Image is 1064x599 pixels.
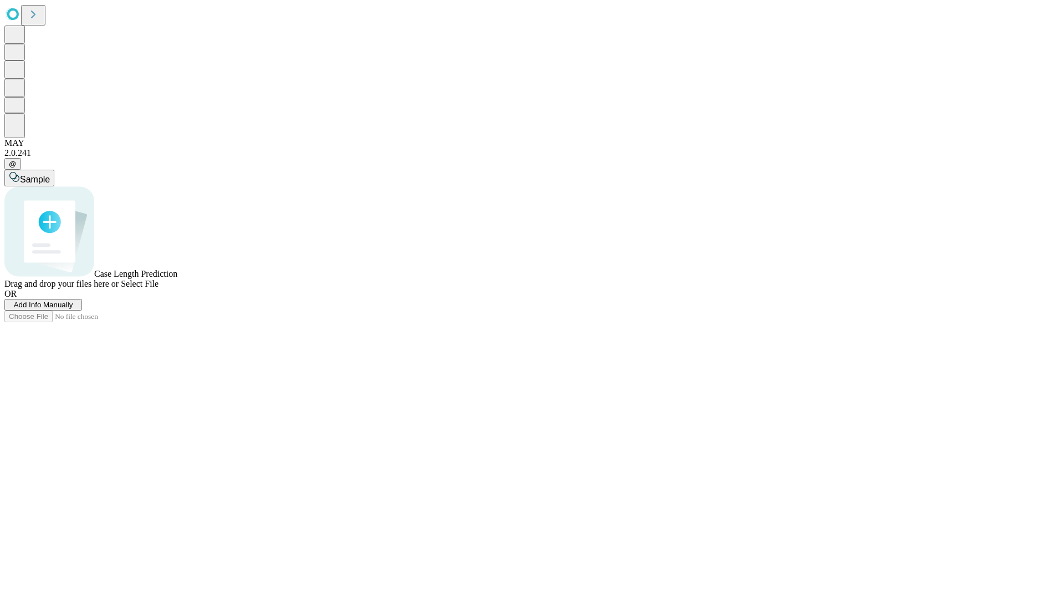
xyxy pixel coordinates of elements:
span: Add Info Manually [14,301,73,309]
button: Add Info Manually [4,299,82,311]
div: MAY [4,138,1060,148]
span: @ [9,160,17,168]
span: Drag and drop your files here or [4,279,119,288]
span: Case Length Prediction [94,269,177,278]
div: 2.0.241 [4,148,1060,158]
button: Sample [4,170,54,186]
button: @ [4,158,21,170]
span: Select File [121,279,158,288]
span: OR [4,289,17,298]
span: Sample [20,175,50,184]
